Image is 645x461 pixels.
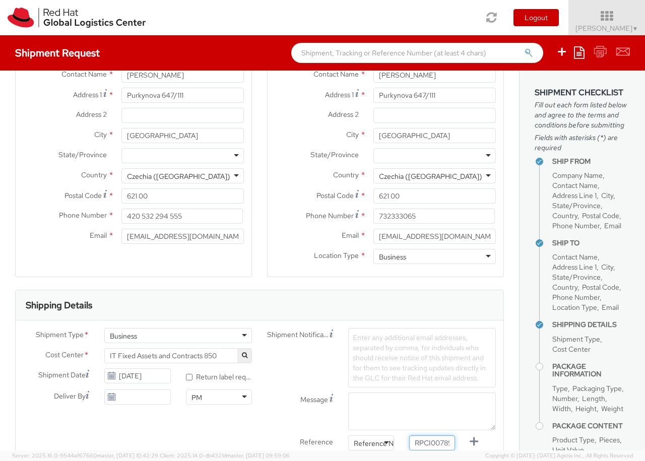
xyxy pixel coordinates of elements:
[572,384,622,393] span: Packaging Type
[552,335,600,344] span: Shipment Type
[104,348,252,363] span: IT Fixed Assets and Contracts 850
[310,150,359,159] span: State/Province
[76,110,107,119] span: Address 2
[552,293,600,302] span: Phone Number
[552,384,568,393] span: Type
[552,252,598,261] span: Contact Name
[61,70,107,79] span: Contact Name
[314,251,359,260] span: Location Type
[38,370,86,380] span: Shipment Date
[552,239,630,247] h4: Ship To
[575,404,597,413] span: Height
[110,331,137,341] div: Business
[552,181,598,190] span: Contact Name
[379,252,406,262] div: Business
[575,24,638,33] span: [PERSON_NAME]
[15,47,100,58] h4: Shipment Request
[601,191,613,200] span: City
[45,350,84,361] span: Cost Center
[552,404,571,413] span: Width
[346,130,359,139] span: City
[601,262,613,272] span: City
[353,333,486,382] span: Enter any additional email addresses, separated by comma, for individuals who should receive noti...
[535,133,630,153] span: Fields with asterisks (*) are required
[535,100,630,130] span: Fill out each form listed below and agree to the terms and conditions before submitting
[300,437,333,446] span: Reference
[552,321,630,328] h4: Shipping Details
[552,201,601,210] span: State/Province
[81,170,107,179] span: Country
[552,422,630,430] h4: Package Content
[552,171,603,180] span: Company Name
[379,171,482,181] div: Czechia ([GEOGRAPHIC_DATA])
[54,391,86,402] span: Deliver By
[552,435,595,444] span: Product Type
[552,303,597,312] span: Location Type
[12,452,158,459] span: Server: 2025.16.0-9544af67660
[306,211,354,220] span: Phone Number
[64,191,102,200] span: Postal Code
[186,374,192,380] input: Return label required
[552,363,630,378] h4: Package Information
[90,231,107,240] span: Email
[267,330,330,340] span: Shipment Notification
[333,170,359,179] span: Country
[552,158,630,165] h4: Ship From
[291,43,543,63] input: Shipment, Tracking or Reference Number (at least 4 chars)
[342,231,359,240] span: Email
[513,9,559,26] button: Logout
[552,262,597,272] span: Address Line 1
[552,345,591,354] span: Cost Center
[26,300,92,310] h3: Shipping Details
[582,394,605,403] span: Length
[58,150,107,159] span: State/Province
[485,452,633,460] span: Copyright © [DATE]-[DATE] Agistix Inc., All Rights Reserved
[316,191,354,200] span: Postal Code
[582,211,619,220] span: Postal Code
[325,90,354,99] span: Address 1
[599,435,620,444] span: Pieces
[300,395,328,404] span: Message
[313,70,359,79] span: Contact Name
[535,88,630,97] h3: Shipment Checklist
[127,171,230,181] div: Czechia ([GEOGRAPHIC_DATA])
[186,370,252,382] label: Return label required
[94,130,107,139] span: City
[552,221,600,230] span: Phone Number
[604,221,621,230] span: Email
[59,211,107,220] span: Phone Number
[552,211,577,220] span: Country
[226,452,290,459] span: master, [DATE] 09:59:06
[97,452,158,459] span: master, [DATE] 10:42:29
[552,191,597,200] span: Address Line 1
[552,273,601,282] span: State/Province
[601,404,623,413] span: Weight
[602,303,619,312] span: Email
[191,392,202,403] div: PM
[582,283,619,292] span: Postal Code
[552,445,584,454] span: Unit Value
[552,283,577,292] span: Country
[354,438,414,448] div: Reference Number
[8,8,146,28] img: rh-logistics-00dfa346123c4ec078e1.svg
[160,452,290,459] span: Client: 2025.14.0-db4321d
[552,394,577,403] span: Number
[36,330,84,341] span: Shipment Type
[632,25,638,33] span: ▼
[110,351,246,360] span: IT Fixed Assets and Contracts 850
[328,110,359,119] span: Address 2
[73,90,102,99] span: Address 1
